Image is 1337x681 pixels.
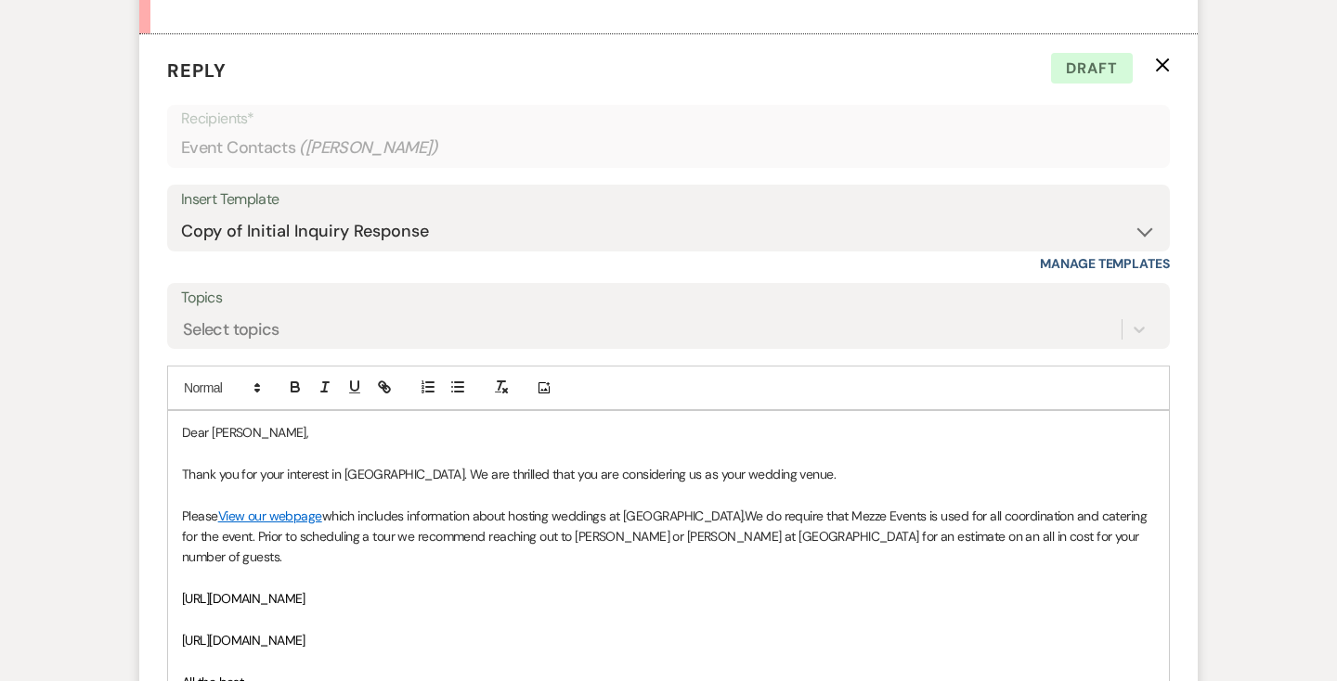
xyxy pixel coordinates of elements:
[182,506,1155,568] p: Please which includes information about hosting weddings at [GEOGRAPHIC_DATA].
[181,130,1156,166] div: Event Contacts
[182,508,1150,566] span: We do require that Mezze Events is used for all coordination and catering for the event. Prior to...
[218,508,322,524] a: View our webpage
[1051,53,1133,84] span: Draft
[181,285,1156,312] label: Topics
[1040,255,1170,272] a: Manage Templates
[182,632,305,649] span: [URL][DOMAIN_NAME]
[299,135,438,161] span: ( [PERSON_NAME] )
[181,186,1156,213] div: Insert Template
[181,107,1156,131] p: Recipients*
[182,464,1155,484] p: Thank you for your interest in [GEOGRAPHIC_DATA]. We are thrilled that you are considering us as ...
[167,58,227,83] span: Reply
[183,317,279,342] div: Select topics
[182,590,305,607] span: [URL][DOMAIN_NAME]
[182,422,1155,443] p: Dear [PERSON_NAME],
